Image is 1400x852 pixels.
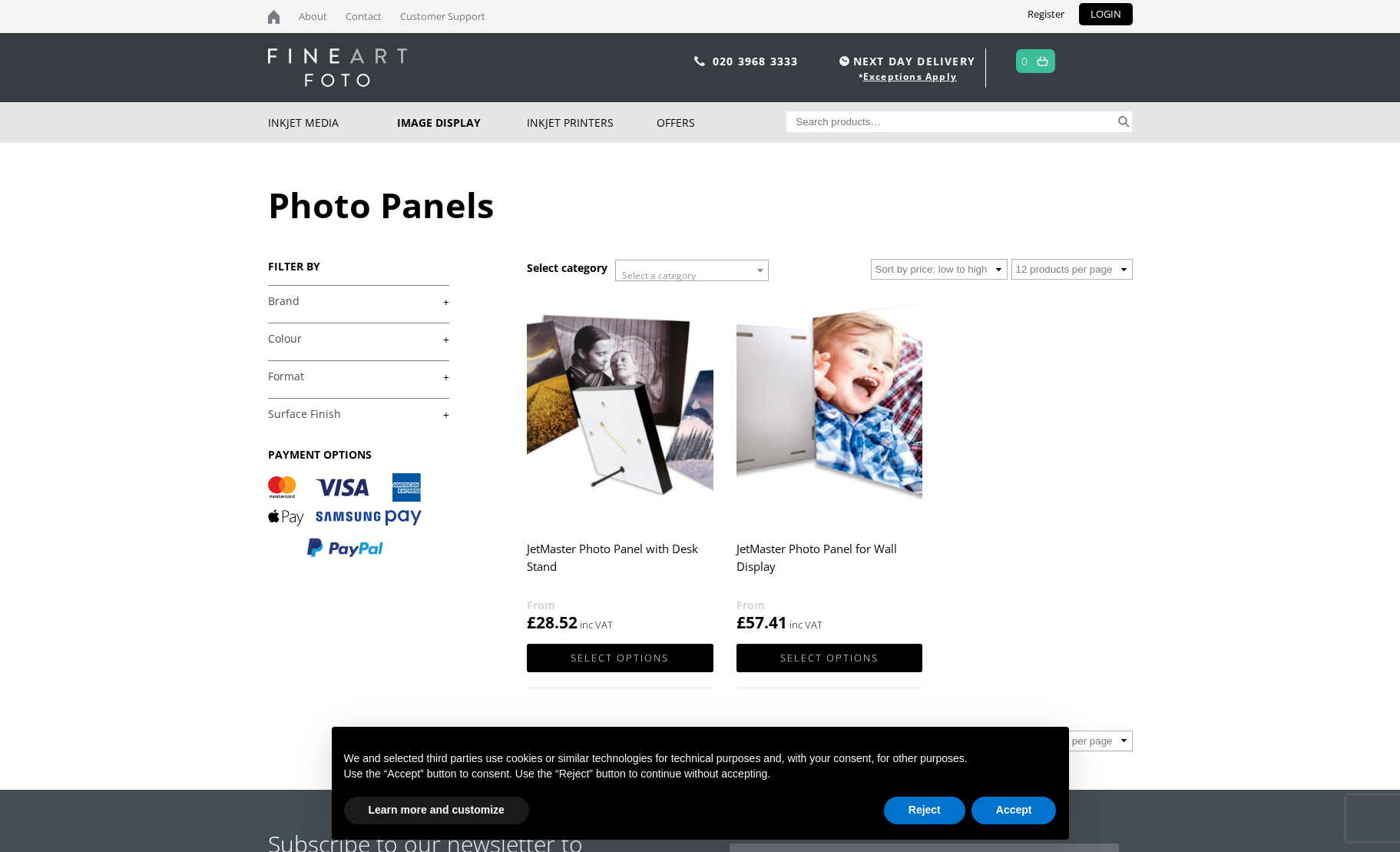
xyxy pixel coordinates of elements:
[1016,3,1076,25] a: Register
[527,535,713,596] h2: JetMaster Photo Panel with Desk Stand
[839,56,849,66] img: time.svg
[268,398,449,429] h4: Surface Finish
[527,260,607,275] h3: Select category
[871,259,1008,280] select: Shop order
[527,612,536,633] span: £
[268,259,449,274] h3: FILTER BY
[736,612,746,633] span: £
[268,48,407,87] img: logo-white.svg
[527,644,713,672] a: Select options for “JetMaster Photo Panel with Desk Stand”
[657,102,786,143] a: Offers
[268,370,449,384] a: +
[268,102,398,143] a: Inkjet Media
[736,612,787,633] bdi: 57.41
[1037,56,1048,66] img: basket.svg
[268,360,449,391] h4: Format
[268,285,449,316] h4: Brand
[713,54,799,68] a: 020 3968 3333
[622,269,696,282] span: Select a category
[397,102,527,143] a: Image Display
[268,181,1133,228] h1: Photo Panels
[786,111,1115,132] input: Search products…
[736,292,922,525] img: JetMaster Photo Panel for Wall Display
[863,70,957,83] a: Exceptions Apply
[527,102,657,143] a: Inkjet Printers
[736,644,922,672] a: Select options for “JetMaster Photo Panel for Wall Display”
[971,797,1057,824] button: Accept
[268,407,449,422] a: +
[268,332,449,346] a: +
[344,767,1057,782] p: Use the “Accept” button to consent. Use the “Reject” button to continue without accepting.
[836,52,975,70] span: NEXT DAY DELIVERY
[268,294,449,309] a: +
[527,612,578,633] bdi: 28.52
[736,292,922,634] a: JetMaster Photo Panel for Wall Display £57.41
[527,292,713,525] img: JetMaster Photo Panel with Desk Stand
[1115,111,1133,132] button: Search
[694,56,705,66] img: phone.svg
[268,473,422,559] img: PAYMENT OPTIONS
[736,535,922,596] h2: JetMaster Photo Panel for Wall Display
[268,447,449,462] h3: PAYMENT OPTIONS
[1021,50,1028,72] a: 0
[268,323,449,353] h4: Colour
[884,797,965,824] button: Reject
[1079,3,1133,25] a: LOGIN
[344,797,529,824] button: Learn more and customize
[527,292,713,634] a: JetMaster Photo Panel with Desk Stand £28.52
[344,751,1057,767] p: We and selected third parties use cookies or similar technologies for technical purposes and, wit...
